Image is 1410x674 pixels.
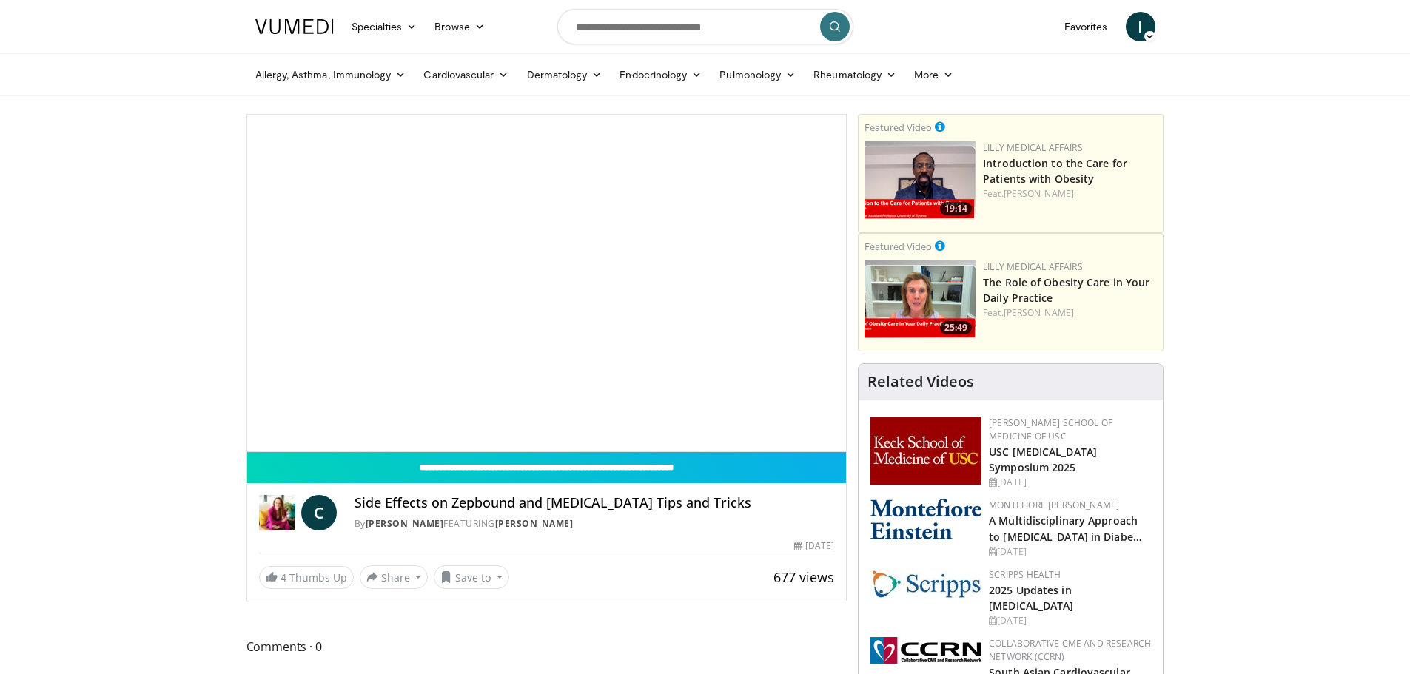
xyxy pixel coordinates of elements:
a: Specialties [343,12,426,41]
a: 4 Thumbs Up [259,566,354,589]
input: Search topics, interventions [557,9,853,44]
a: USC [MEDICAL_DATA] Symposium 2025 [989,445,1097,474]
div: [DATE] [794,539,834,553]
a: Pulmonology [711,60,805,90]
span: 25:49 [940,321,972,334]
a: The Role of Obesity Care in Your Daily Practice [983,275,1149,305]
div: [DATE] [989,614,1151,627]
a: Allergy, Asthma, Immunology [246,60,415,90]
a: [PERSON_NAME] [1004,306,1074,319]
span: 677 views [773,568,834,586]
button: Save to [434,565,509,589]
a: A Multidisciplinary Approach to [MEDICAL_DATA] in Diabe… [989,513,1142,543]
img: Dr. Carolynn Francavilla [259,495,295,530]
img: 7b941f1f-d101-407a-8bfa-07bd47db01ba.png.150x105_q85_autocrop_double_scale_upscale_version-0.2.jpg [870,417,981,485]
a: Lilly Medical Affairs [983,141,1083,154]
a: Lilly Medical Affairs [983,260,1083,273]
a: I [1126,12,1155,41]
small: Featured Video [865,240,932,253]
small: Featured Video [865,121,932,134]
a: Endocrinology [611,60,711,90]
video-js: Video Player [247,115,847,452]
a: [PERSON_NAME] School of Medicine of USC [989,417,1112,442]
span: Comments 0 [246,637,847,656]
img: acc2e291-ced4-4dd5-b17b-d06994da28f3.png.150x105_q85_crop-smart_upscale.png [865,141,976,219]
a: Rheumatology [805,60,905,90]
h4: Side Effects on Zepbound and [MEDICAL_DATA] Tips and Tricks [355,495,834,511]
a: More [905,60,962,90]
img: e1208b6b-349f-4914-9dd7-f97803bdbf1d.png.150x105_q85_crop-smart_upscale.png [865,260,976,338]
img: c9f2b0b7-b02a-4276-a72a-b0cbb4230bc1.jpg.150x105_q85_autocrop_double_scale_upscale_version-0.2.jpg [870,568,981,599]
img: VuMedi Logo [255,19,334,34]
a: Dermatology [518,60,611,90]
a: [PERSON_NAME] [495,517,574,530]
a: [PERSON_NAME] [366,517,444,530]
a: Cardiovascular [414,60,517,90]
a: C [301,495,337,530]
a: Introduction to the Care for Patients with Obesity [983,156,1127,186]
a: Browse [426,12,494,41]
a: 2025 Updates in [MEDICAL_DATA] [989,583,1073,613]
img: a04ee3ba-8487-4636-b0fb-5e8d268f3737.png.150x105_q85_autocrop_double_scale_upscale_version-0.2.png [870,637,981,664]
span: 4 [281,570,286,584]
a: Scripps Health [989,568,1061,581]
div: Feat. [983,187,1157,200]
a: 25:49 [865,260,976,338]
a: [PERSON_NAME] [1004,187,1074,200]
h4: Related Videos [867,373,974,391]
div: [DATE] [989,476,1151,489]
img: b0142b4c-93a1-4b58-8f91-5265c282693c.png.150x105_q85_autocrop_double_scale_upscale_version-0.2.png [870,499,981,539]
a: Collaborative CME and Research Network (CCRN) [989,637,1151,663]
a: 19:14 [865,141,976,219]
span: 19:14 [940,202,972,215]
div: [DATE] [989,545,1151,559]
div: By FEATURING [355,517,834,530]
a: Montefiore [PERSON_NAME] [989,499,1119,511]
button: Share [360,565,429,589]
a: Favorites [1055,12,1117,41]
div: Feat. [983,306,1157,320]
